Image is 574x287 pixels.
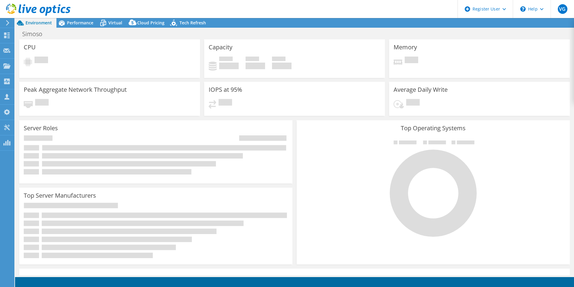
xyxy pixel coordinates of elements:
[137,20,165,26] span: Cloud Pricing
[520,6,526,12] svg: \n
[406,99,420,107] span: Pending
[219,57,233,63] span: Used
[24,86,127,93] h3: Peak Aggregate Network Throughput
[301,125,565,131] h3: Top Operating Systems
[35,99,49,107] span: Pending
[180,20,206,26] span: Tech Refresh
[108,20,122,26] span: Virtual
[24,125,58,131] h3: Server Roles
[219,63,239,69] h4: 0 GiB
[35,57,48,65] span: Pending
[24,192,96,199] h3: Top Server Manufacturers
[219,99,232,107] span: Pending
[558,4,567,14] span: VG
[272,63,292,69] h4: 0 GiB
[20,31,52,37] h1: Simoso
[405,57,418,65] span: Pending
[394,86,448,93] h3: Average Daily Write
[246,63,265,69] h4: 0 GiB
[209,44,232,51] h3: Capacity
[394,44,417,51] h3: Memory
[67,20,93,26] span: Performance
[24,44,36,51] h3: CPU
[26,20,52,26] span: Environment
[246,57,259,63] span: Free
[272,57,285,63] span: Total
[209,86,242,93] h3: IOPS at 95%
